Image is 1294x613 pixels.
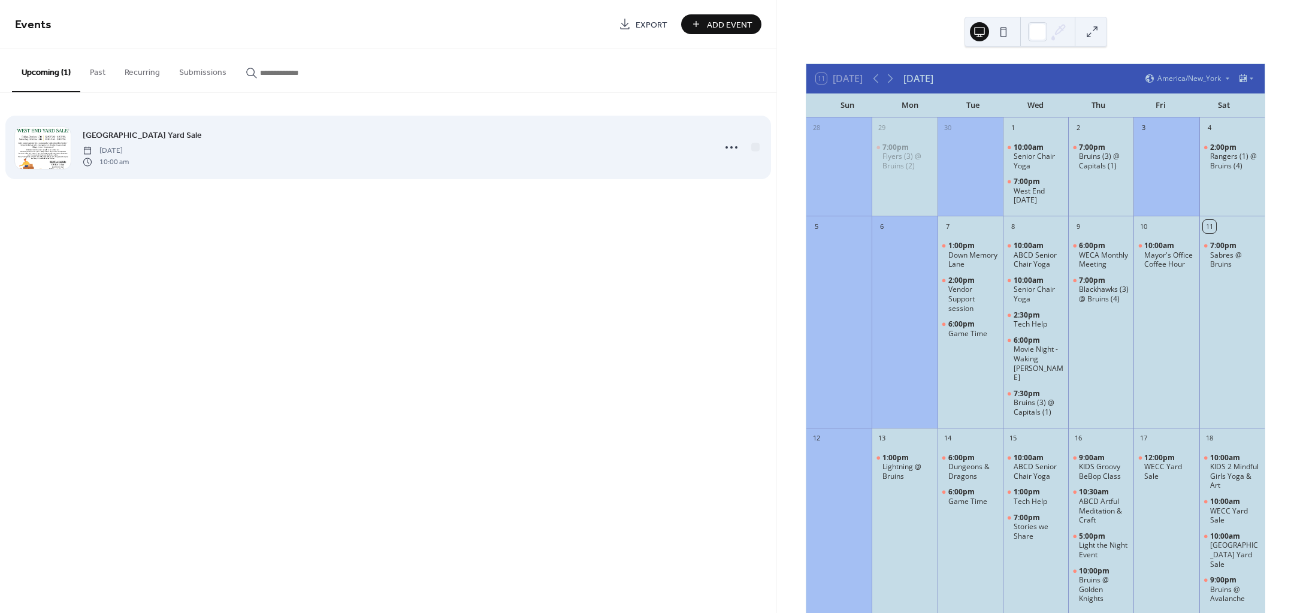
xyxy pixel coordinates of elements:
div: Dungeons & Dragons [948,462,998,481]
div: Mon [879,93,942,117]
div: Bruins (3) @ Capitals (1) [1014,398,1063,416]
a: Add Event [681,14,761,34]
div: Senior Chair Yoga [1003,276,1068,304]
span: 6:00pm [1079,241,1107,250]
div: Rangers (1) @ Bruins (4) [1199,143,1265,171]
span: [DATE] [83,146,129,156]
span: 7:00pm [1210,241,1238,250]
div: Tech Help [1014,497,1047,506]
span: 9:00am [1079,453,1106,463]
span: 6:00pm [948,487,976,497]
div: ABCD Artful Meditation & Craft [1079,497,1129,525]
span: 1:00pm [948,241,976,250]
span: [GEOGRAPHIC_DATA] Yard Sale [83,129,202,142]
div: West End Wednesday [1003,177,1068,205]
div: Light the Night Event [1068,532,1133,560]
span: 1:00pm [882,453,911,463]
span: 5:00pm [1079,532,1107,541]
span: 7:00pm [1014,513,1042,523]
span: 1:00pm [1014,487,1042,497]
div: Fri [1130,93,1193,117]
span: 10:00am [1210,532,1242,541]
div: Bruins @ Avalanche [1210,585,1260,603]
div: 28 [810,122,823,135]
div: 8 [1006,220,1020,233]
div: Vendor Support session [948,285,998,313]
div: Rangers (1) @ Bruins (4) [1210,152,1260,170]
span: 2:00pm [1210,143,1238,152]
span: Add Event [707,19,752,31]
div: Bruins (3) @ Capitals (1) [1068,143,1133,171]
div: KIDS 2 Mindful Girls Yoga & Art [1199,453,1265,490]
div: Tue [941,93,1004,117]
div: 29 [875,122,888,135]
button: Past [80,49,115,91]
div: Tech Help [1003,487,1068,506]
div: Sabres @ Bruins [1210,250,1260,269]
span: 7:00pm [1079,276,1107,285]
div: Stories we Share [1014,522,1063,540]
div: Down Memory Lane [938,241,1003,269]
div: Thu [1067,93,1130,117]
span: 2:00pm [948,276,976,285]
div: Bruins @ Golden Knights [1068,566,1133,603]
div: Mayor's Office Coffee Hour [1133,241,1199,269]
span: 6:00pm [948,453,976,463]
div: 12 [810,432,823,445]
span: Events [15,13,52,37]
div: WECC Yard Sale [1144,462,1194,481]
span: Export [636,19,667,31]
span: 10:00pm [1079,566,1111,576]
span: 10:00am [1144,241,1176,250]
div: 6 [875,220,888,233]
div: 4 [1203,122,1216,135]
div: Tech Help [1014,319,1047,329]
span: 10:00am [1014,143,1045,152]
div: 10 [1137,220,1150,233]
div: Movie Night - Waking Ned Devine [1003,336,1068,382]
span: 10:00 am [83,156,129,167]
span: 2:30pm [1014,310,1042,320]
span: 7:00pm [1014,177,1042,186]
div: 18 [1203,432,1216,445]
div: 7 [941,220,954,233]
span: 10:00am [1210,453,1242,463]
div: 15 [1006,432,1020,445]
div: Blackhawks (3) @ Bruins (4) [1068,276,1133,304]
div: Game Time [938,319,1003,338]
div: Down Memory Lane [948,250,998,269]
div: WECA Monthly Meeting [1068,241,1133,269]
div: WECA Monthly Meeting [1079,250,1129,269]
div: Wed [1004,93,1067,117]
span: 10:30am [1079,487,1111,497]
span: 10:00am [1014,241,1045,250]
div: [GEOGRAPHIC_DATA] Yard Sale [1210,540,1260,569]
div: Game Time [948,497,987,506]
div: 3 [1137,122,1150,135]
span: 6:00pm [948,319,976,329]
div: 11 [1203,220,1216,233]
div: ABCD Senior Chair Yoga [1003,453,1068,481]
button: Submissions [170,49,236,91]
div: Lightning @ Bruins [882,462,932,481]
span: 9:00pm [1210,575,1238,585]
div: Light the Night Event [1079,540,1129,559]
div: 16 [1072,432,1085,445]
div: Bruins (3) @ Capitals (1) [1079,152,1129,170]
div: Game Time [938,487,1003,506]
div: 13 [875,432,888,445]
span: 6:00pm [1014,336,1042,345]
a: Export [610,14,676,34]
div: Flyers (3) @ Bruins (2) [872,143,937,171]
div: Stories we Share [1003,513,1068,541]
div: Senior Chair Yoga [1014,152,1063,170]
div: KIDS Groovy BeBop Class [1079,462,1129,481]
div: 30 [941,122,954,135]
span: America/New_York [1157,75,1221,82]
div: Tech Help [1003,310,1068,329]
div: ABCD Senior Chair Yoga [1014,462,1063,481]
div: West End Community Center Yard Sale [1199,532,1265,569]
div: 14 [941,432,954,445]
div: ABCD Artful Meditation & Craft [1068,487,1133,524]
div: Senior Chair Yoga [1003,143,1068,171]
